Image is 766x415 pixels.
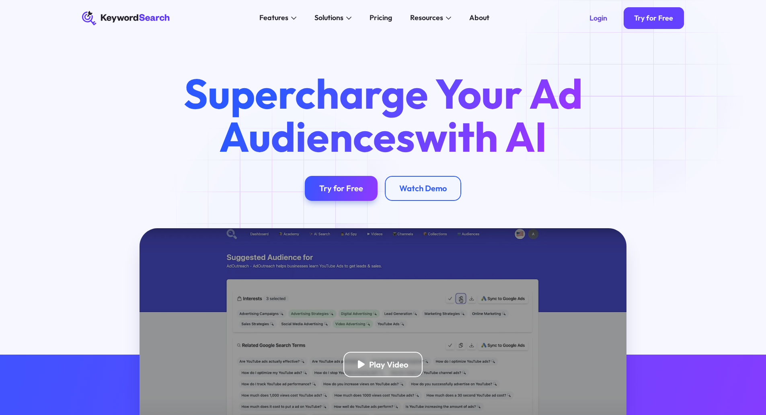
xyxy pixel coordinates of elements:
[166,72,599,157] h1: Supercharge Your Ad Audiences
[399,183,447,193] div: Watch Demo
[369,359,408,370] div: Play Video
[464,11,495,25] a: About
[305,176,378,201] a: Try for Free
[319,183,363,193] div: Try for Free
[624,7,684,29] a: Try for Free
[634,14,673,23] div: Try for Free
[364,11,398,25] a: Pricing
[579,7,618,29] a: Login
[410,12,443,23] div: Resources
[314,12,343,23] div: Solutions
[370,12,392,23] div: Pricing
[469,12,489,23] div: About
[589,14,607,23] div: Login
[259,12,288,23] div: Features
[415,110,547,163] span: with AI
